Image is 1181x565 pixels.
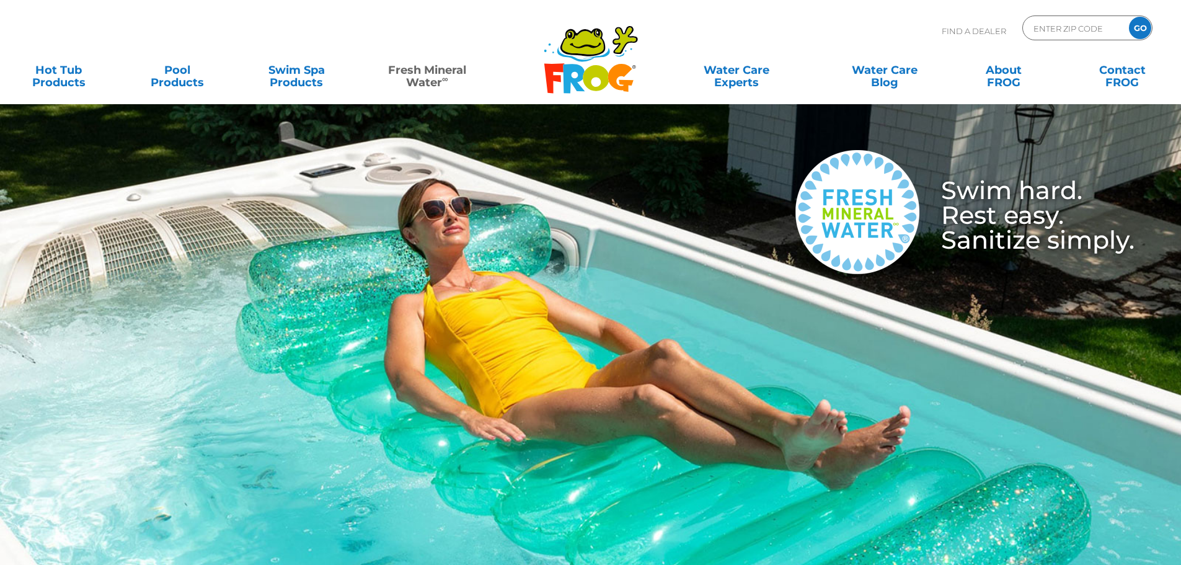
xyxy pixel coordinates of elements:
sup: ∞ [442,74,448,84]
a: Water CareBlog [838,58,931,82]
a: Fresh MineralWater∞ [369,58,485,82]
a: Swim SpaProducts [250,58,343,82]
a: Water CareExperts [661,58,812,82]
a: AboutFROG [957,58,1050,82]
a: PoolProducts [131,58,224,82]
h3: Swim hard. Rest easy. Sanitize simply. [919,178,1135,252]
p: Find A Dealer [942,16,1006,47]
a: Hot TubProducts [12,58,105,82]
a: ContactFROG [1076,58,1169,82]
input: Zip Code Form [1032,19,1116,37]
input: GO [1129,17,1151,39]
